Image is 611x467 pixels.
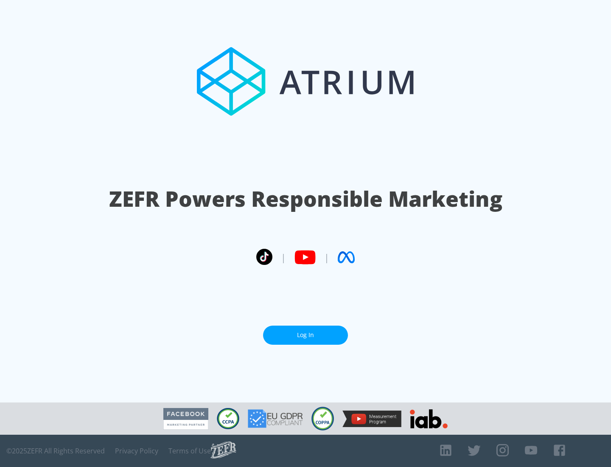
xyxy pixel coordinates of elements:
img: CCPA Compliant [217,408,239,429]
span: © 2025 ZEFR All Rights Reserved [6,447,105,455]
span: | [324,251,329,264]
img: IAB [410,409,448,428]
h1: ZEFR Powers Responsible Marketing [109,184,502,214]
img: YouTube Measurement Program [342,411,401,427]
a: Terms of Use [168,447,211,455]
a: Log In [263,326,348,345]
img: Facebook Marketing Partner [163,408,208,430]
img: COPPA Compliant [311,407,334,430]
img: GDPR Compliant [248,409,303,428]
a: Privacy Policy [115,447,158,455]
span: | [281,251,286,264]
